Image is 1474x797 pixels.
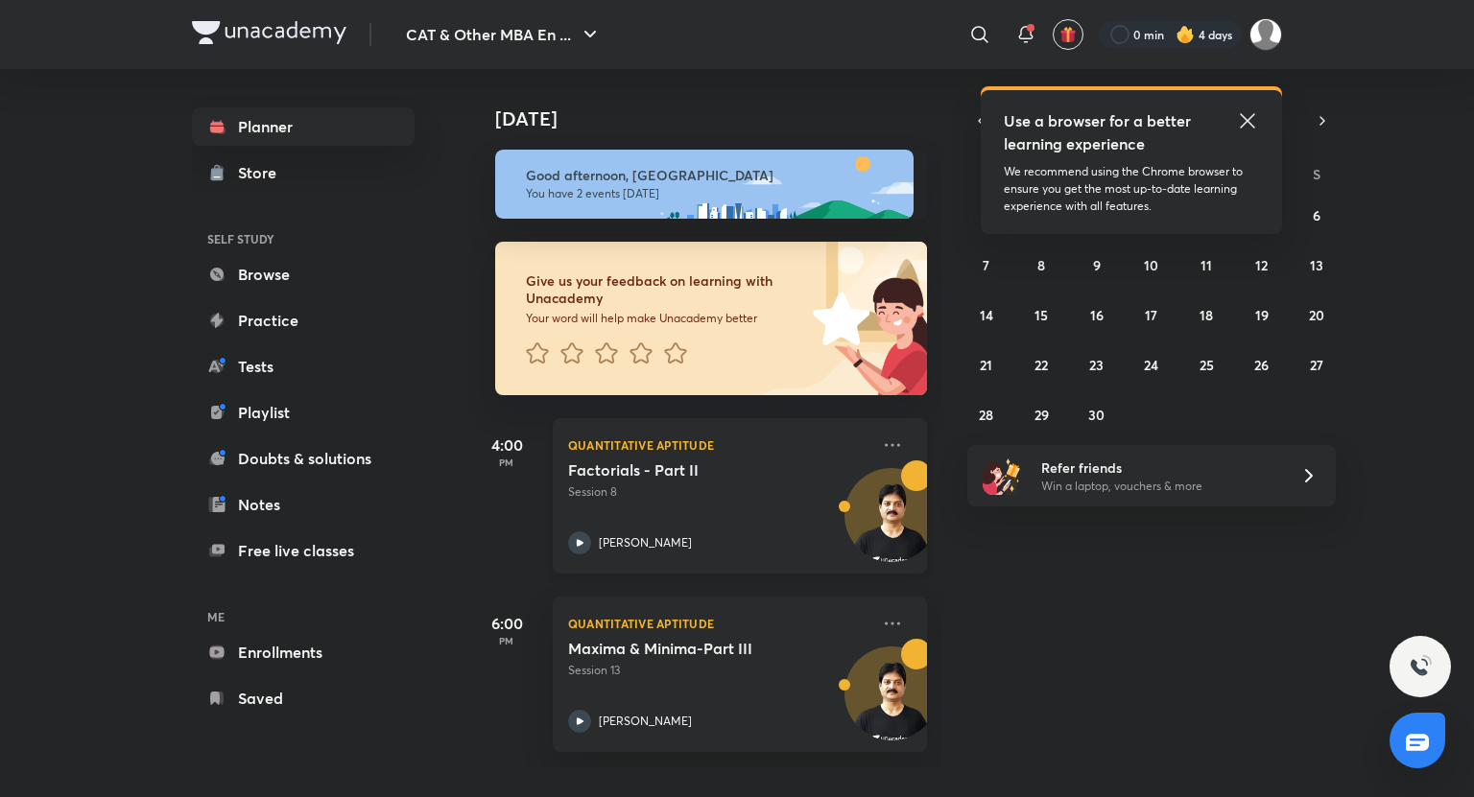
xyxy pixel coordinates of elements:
h5: 6:00 [468,612,545,635]
abbr: September 26, 2025 [1254,356,1269,374]
p: Session 8 [568,483,869,501]
button: September 6, 2025 [1301,199,1332,230]
button: September 12, 2025 [1247,249,1277,280]
h6: Give us your feedback on learning with Unacademy [526,272,806,307]
button: September 15, 2025 [1026,299,1057,330]
abbr: September 29, 2025 [1034,406,1049,424]
button: September 21, 2025 [971,349,1002,380]
abbr: September 23, 2025 [1089,356,1104,374]
abbr: September 6, 2025 [1313,206,1320,224]
abbr: September 28, 2025 [979,406,993,424]
button: September 8, 2025 [1026,249,1057,280]
abbr: September 12, 2025 [1255,256,1268,274]
abbr: September 25, 2025 [1200,356,1214,374]
button: September 27, 2025 [1301,349,1332,380]
button: September 24, 2025 [1136,349,1167,380]
abbr: September 8, 2025 [1037,256,1045,274]
abbr: September 24, 2025 [1144,356,1158,374]
h5: Maxima & Minima-Part III [568,639,807,658]
img: feedback_image [748,242,927,395]
a: Store [192,153,415,192]
button: September 26, 2025 [1247,349,1277,380]
a: Enrollments [192,633,415,671]
h5: Factorials - Part II [568,460,807,480]
p: Win a laptop, vouchers & more [1041,478,1277,495]
a: Planner [192,107,415,146]
p: You have 2 events [DATE] [526,186,896,201]
div: Store [238,161,288,184]
button: September 22, 2025 [1026,349,1057,380]
p: We recommend using the Chrome browser to ensure you get the most up-to-date learning experience w... [1004,163,1259,215]
abbr: September 16, 2025 [1090,306,1104,324]
button: CAT & Other MBA En ... [394,15,613,54]
img: Nitin [1249,18,1282,51]
button: September 18, 2025 [1191,299,1222,330]
img: Company Logo [192,21,346,44]
abbr: September 27, 2025 [1310,356,1323,374]
img: avatar [1059,26,1077,43]
abbr: September 14, 2025 [980,306,993,324]
button: September 17, 2025 [1136,299,1167,330]
button: September 29, 2025 [1026,399,1057,430]
a: Notes [192,485,415,524]
abbr: September 21, 2025 [980,356,992,374]
p: PM [468,457,545,468]
button: September 10, 2025 [1136,249,1167,280]
img: referral [983,457,1021,495]
button: September 30, 2025 [1082,399,1112,430]
a: Company Logo [192,21,346,49]
img: ttu [1409,655,1432,678]
h6: Refer friends [1041,457,1277,478]
h6: Good afternoon, [GEOGRAPHIC_DATA] [526,167,896,184]
a: Browse [192,255,415,293]
button: September 9, 2025 [1082,249,1112,280]
button: September 23, 2025 [1082,349,1112,380]
button: September 20, 2025 [1301,299,1332,330]
button: September 11, 2025 [1191,249,1222,280]
a: Practice [192,301,415,340]
abbr: Saturday [1313,165,1320,183]
a: Doubts & solutions [192,439,415,478]
button: September 28, 2025 [971,399,1002,430]
p: [PERSON_NAME] [599,713,692,730]
a: Playlist [192,393,415,432]
img: Avatar [845,479,938,571]
abbr: September 30, 2025 [1088,406,1105,424]
button: September 14, 2025 [971,299,1002,330]
abbr: September 18, 2025 [1200,306,1213,324]
button: September 13, 2025 [1301,249,1332,280]
button: September 19, 2025 [1247,299,1277,330]
h5: Use a browser for a better learning experience [1004,109,1195,155]
h5: 4:00 [468,434,545,457]
h6: SELF STUDY [192,223,415,255]
abbr: September 11, 2025 [1201,256,1212,274]
p: Quantitative Aptitude [568,612,869,635]
a: Free live classes [192,531,415,570]
abbr: September 15, 2025 [1034,306,1048,324]
abbr: September 10, 2025 [1144,256,1158,274]
p: Quantitative Aptitude [568,434,869,457]
h4: [DATE] [495,107,946,130]
button: September 7, 2025 [971,249,1002,280]
abbr: September 9, 2025 [1093,256,1101,274]
img: Avatar [845,657,938,749]
button: September 25, 2025 [1191,349,1222,380]
abbr: September 7, 2025 [983,256,989,274]
a: Saved [192,679,415,717]
p: [PERSON_NAME] [599,534,692,551]
abbr: September 17, 2025 [1145,306,1157,324]
abbr: September 13, 2025 [1310,256,1323,274]
button: September 16, 2025 [1082,299,1112,330]
abbr: September 22, 2025 [1034,356,1048,374]
p: Session 13 [568,662,869,679]
p: PM [468,635,545,646]
img: streak [1176,25,1195,44]
p: Your word will help make Unacademy better [526,311,806,326]
abbr: September 20, 2025 [1309,306,1324,324]
img: afternoon [495,150,914,219]
abbr: September 19, 2025 [1255,306,1269,324]
h6: ME [192,600,415,633]
button: avatar [1053,19,1083,50]
a: Tests [192,347,415,386]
